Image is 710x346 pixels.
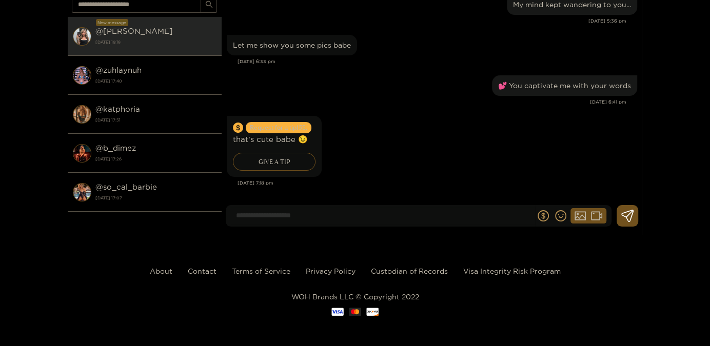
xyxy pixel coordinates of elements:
a: Contact [188,267,216,275]
img: conversation [73,105,91,124]
button: dollar [536,208,551,223]
img: conversation [73,27,91,46]
a: Privacy Policy [306,267,356,275]
button: picturevideo-camera [570,208,606,223]
strong: [DATE] 17:26 [95,154,216,164]
span: picture [575,210,586,221]
span: dollar-circle [233,123,243,133]
div: Oct. 3, 7:18 pm [227,116,322,177]
a: Custodian of Records [371,267,448,275]
span: search [205,1,213,9]
div: Let me show you some pics babe [233,41,351,49]
a: Terms of Service [232,267,290,275]
div: My mind kept wandering to you... [513,1,631,9]
div: [DATE] 5:36 pm [227,17,626,25]
strong: [DATE] 17:31 [95,115,216,125]
div: Oct. 3, 6:41 pm [492,75,637,96]
a: Visa Integrity Risk Program [463,267,561,275]
strong: [DATE] 17:07 [95,193,216,202]
span: dollar [538,210,549,221]
strong: @ so_cal_barbie [95,182,157,191]
div: [DATE] 7:18 pm [238,179,637,187]
strong: [DATE] 19:18 [95,37,216,47]
img: conversation [73,183,91,201]
div: 💕 You captivate me with your words [498,82,631,90]
strong: [DATE] 17:40 [95,76,216,86]
div: [DATE] 6:41 pm [227,98,626,106]
span: smile [555,210,566,221]
div: GIVE A TIP [233,153,315,171]
div: Oct. 3, 6:33 pm [227,35,357,55]
a: About [150,267,172,275]
strong: @ katphoria [95,105,140,113]
span: video-camera [591,210,602,221]
img: conversation [73,144,91,162]
strong: @ b_dimez [95,144,136,152]
span: Request for a tip 15 $. [246,122,311,133]
strong: @ [PERSON_NAME] [95,27,173,35]
img: conversation [73,66,91,85]
div: New message [96,19,128,26]
p: that's cute babe 😉 [233,133,315,145]
strong: @ zuhlaynuh [95,66,142,74]
div: [DATE] 6:33 pm [238,58,637,65]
